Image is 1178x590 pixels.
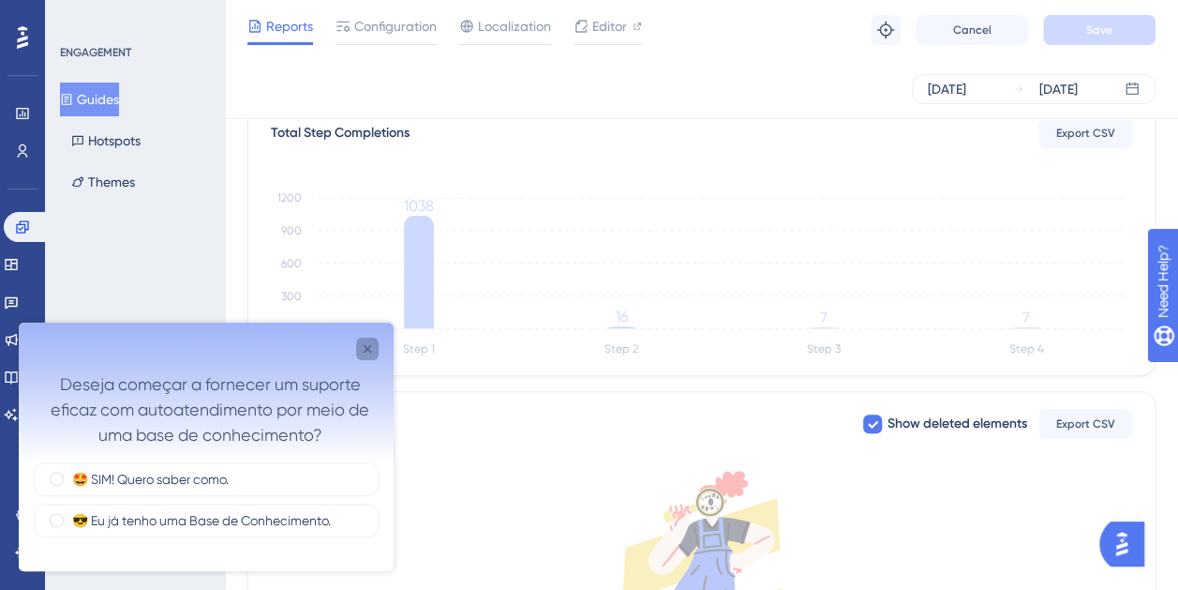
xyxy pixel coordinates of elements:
div: ENGAGEMENT [60,45,131,60]
button: Save [1043,15,1156,45]
span: Localization [478,15,551,38]
button: Hotspots [60,124,152,158]
div: [DATE] [1039,78,1078,100]
tspan: Step 1 [403,342,435,356]
iframe: UserGuiding Survey [19,323,394,571]
button: Themes [60,165,146,199]
span: Show deleted elements [887,413,1027,435]
tspan: Step 4 [1009,342,1044,356]
tspan: 900 [281,224,302,237]
tspan: 1038 [404,197,434,215]
span: Need Help? [44,5,117,27]
span: Export CSV [1056,126,1115,141]
span: Cancel [953,23,992,38]
tspan: Step 3 [807,342,841,356]
tspan: Step 2 [604,342,638,356]
tspan: 7 [820,309,828,326]
span: Reports [266,15,313,38]
span: Configuration [354,15,437,38]
tspan: 16 [616,308,628,325]
button: Export CSV [1038,118,1132,148]
tspan: 300 [281,290,302,303]
button: Cancel [916,15,1028,45]
button: Guides [60,83,119,116]
tspan: 7 [1022,309,1030,326]
span: Editor [592,15,627,38]
span: Export CSV [1056,416,1115,431]
tspan: 600 [281,257,302,270]
tspan: 1200 [277,191,302,204]
div: Total Step Completions [271,122,410,144]
iframe: UserGuiding AI Assistant Launcher [1099,516,1156,572]
div: [DATE] [928,78,966,100]
span: Save [1086,23,1112,38]
button: Export CSV [1038,409,1132,439]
